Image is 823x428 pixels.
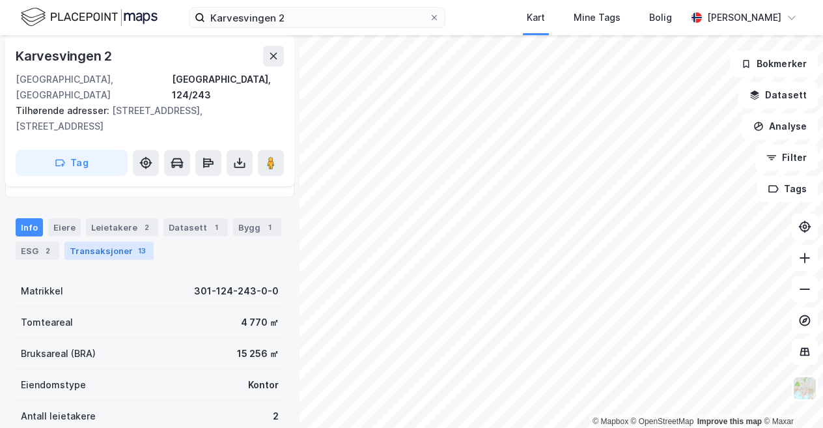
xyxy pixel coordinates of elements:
div: Tomteareal [21,315,73,330]
div: Info [16,218,43,236]
span: Tilhørende adresser: [16,105,112,116]
div: [GEOGRAPHIC_DATA], [GEOGRAPHIC_DATA] [16,72,172,103]
button: Tags [757,176,818,202]
div: Kart [527,10,545,25]
div: 2 [273,408,279,424]
div: [STREET_ADDRESS], [STREET_ADDRESS] [16,103,273,134]
div: 15 256 ㎡ [237,346,279,362]
a: Mapbox [593,417,628,426]
button: Datasett [738,82,818,108]
div: Datasett [163,218,228,236]
button: Filter [755,145,818,171]
div: Bruksareal (BRA) [21,346,96,362]
div: 1 [210,221,223,234]
div: Leietakere [86,218,158,236]
div: ESG [16,242,59,260]
div: Matrikkel [21,283,63,299]
iframe: Chat Widget [758,365,823,428]
div: 2 [41,244,54,257]
img: logo.f888ab2527a4732fd821a326f86c7f29.svg [21,6,158,29]
div: Kontor [248,377,279,393]
a: Improve this map [697,417,762,426]
button: Analyse [742,113,818,139]
div: [GEOGRAPHIC_DATA], 124/243 [172,72,284,103]
div: 2 [140,221,153,234]
input: Søk på adresse, matrikkel, gårdeiere, leietakere eller personer [205,8,429,27]
div: Mine Tags [574,10,621,25]
div: Eiere [48,218,81,236]
a: OpenStreetMap [631,417,694,426]
div: Antall leietakere [21,408,96,424]
div: Kontrollprogram for chat [758,365,823,428]
button: Bokmerker [730,51,818,77]
div: 4 770 ㎡ [241,315,279,330]
div: 301-124-243-0-0 [194,283,279,299]
div: 1 [263,221,276,234]
div: Transaksjoner [64,242,154,260]
div: Eiendomstype [21,377,86,393]
div: Bolig [649,10,672,25]
div: Karvesvingen 2 [16,46,115,66]
div: Bygg [233,218,281,236]
div: [PERSON_NAME] [707,10,781,25]
button: Tag [16,150,128,176]
div: 13 [135,244,148,257]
